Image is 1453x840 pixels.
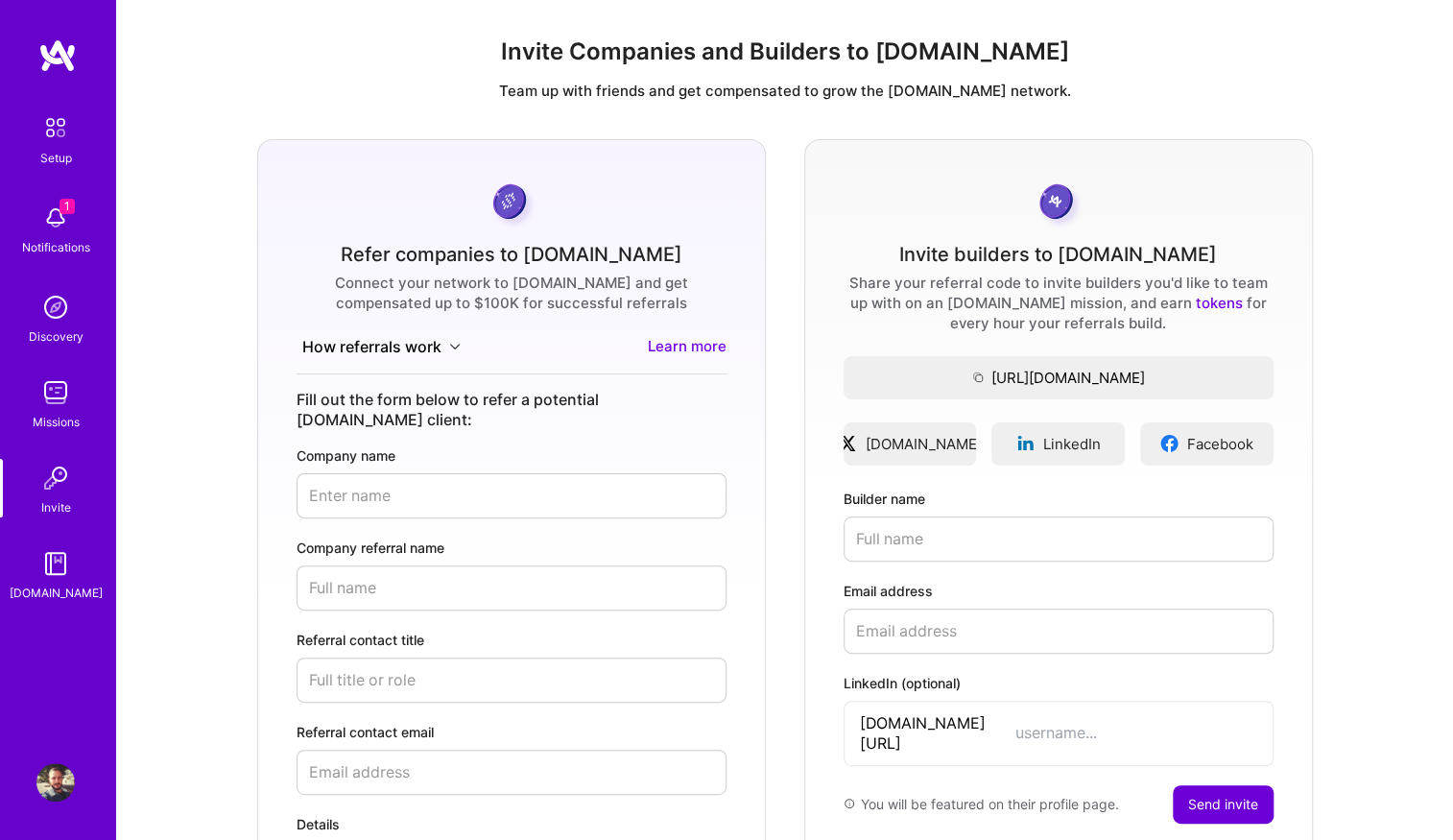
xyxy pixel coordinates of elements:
[1196,294,1243,312] a: tokens
[10,583,103,603] div: [DOMAIN_NAME]
[22,237,90,257] div: Notifications
[844,489,1274,509] label: Builder name
[297,630,726,650] label: Referral contact title
[36,199,75,237] img: bell
[866,434,982,454] span: [DOMAIN_NAME]
[131,81,1438,101] p: Team up with friends and get compensated to grow the [DOMAIN_NAME] network.
[844,581,1274,601] label: Email address
[41,497,71,517] div: Invite
[1173,785,1274,824] button: Send invite
[838,434,858,453] img: xLogo
[844,368,1274,388] span: [URL][DOMAIN_NAME]
[297,273,726,313] div: Connect your network to [DOMAIN_NAME] and get compensated up to $100K for successful referrals
[131,38,1438,66] h1: Invite Companies and Builders to [DOMAIN_NAME]
[844,422,977,466] a: [DOMAIN_NAME]
[33,412,80,432] div: Missions
[36,459,75,497] img: Invite
[1015,723,1257,743] input: username...
[297,390,726,430] div: Fill out the form below to refer a potential [DOMAIN_NAME] client:
[844,609,1274,654] input: Email address
[844,273,1274,333] div: Share your referral code to invite builders you'd like to team up with on an [DOMAIN_NAME] missio...
[844,673,1274,693] label: LinkedIn (optional)
[1140,422,1274,466] a: Facebook
[844,785,1119,824] div: You will be featured on their profile page.
[36,763,75,802] img: User Avatar
[1159,434,1179,453] img: facebookLogo
[1015,434,1036,453] img: linkedinLogo
[860,713,1015,754] span: [DOMAIN_NAME][URL]
[341,245,682,265] div: Refer companies to [DOMAIN_NAME]
[297,538,726,558] label: Company referral name
[297,750,726,795] input: Email address
[60,199,75,214] span: 1
[297,336,466,358] button: How referrals work
[36,373,75,412] img: teamwork
[1043,434,1101,454] span: LinkedIn
[844,516,1274,562] input: Full name
[487,179,536,229] img: purpleCoin
[297,445,726,466] label: Company name
[40,148,72,168] div: Setup
[36,544,75,583] img: guide book
[297,473,726,518] input: Enter name
[1187,434,1253,454] span: Facebook
[36,108,76,148] img: setup
[297,722,726,742] label: Referral contact email
[36,288,75,326] img: discovery
[899,245,1217,265] div: Invite builders to [DOMAIN_NAME]
[844,356,1274,399] button: [URL][DOMAIN_NAME]
[297,658,726,703] input: Full title or role
[32,763,80,802] a: User Avatar
[29,326,83,347] div: Discovery
[991,422,1125,466] a: LinkedIn
[648,336,726,358] a: Learn more
[38,38,77,73] img: logo
[1033,179,1084,229] img: grayCoin
[297,565,726,611] input: Full name
[297,814,726,834] label: Details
